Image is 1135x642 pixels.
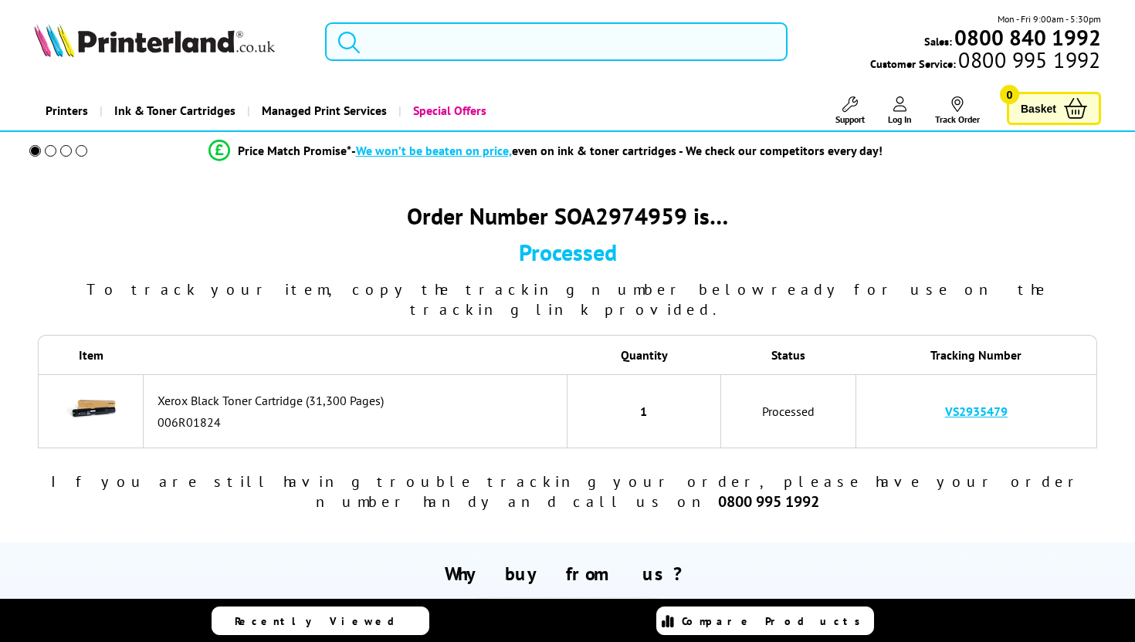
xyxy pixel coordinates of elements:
[835,113,865,125] span: Support
[998,12,1101,26] span: Mon - Fri 9:00am - 5:30pm
[212,607,429,635] a: Recently Viewed
[38,201,1097,231] div: Order Number SOA2974959 is…
[356,143,512,158] span: We won’t be beaten on price,
[935,96,980,125] a: Track Order
[158,414,559,430] div: 006R01824
[1007,92,1101,125] a: Basket 0
[856,335,1098,374] th: Tracking Number
[888,96,912,125] a: Log In
[34,23,306,60] a: Printerland Logo
[1000,85,1019,104] span: 0
[888,113,912,125] span: Log In
[721,335,856,374] th: Status
[63,383,117,437] img: Xerox Black Toner Cartridge (31,300 Pages)
[158,393,559,408] div: Xerox Black Toner Cartridge (31,300 Pages)
[351,143,883,158] div: - even on ink & toner cartridges - We check our competitors every day!
[656,607,874,635] a: Compare Products
[398,91,498,130] a: Special Offers
[235,614,410,628] span: Recently Viewed
[38,335,144,374] th: Item
[8,137,1082,164] li: modal_Promise
[86,279,1049,319] span: To track your item, copy the tracking number below ready for use on the tracking link provided.
[954,23,1101,52] b: 0800 840 1992
[945,404,1008,419] a: VS2935479
[682,614,869,628] span: Compare Products
[114,91,235,130] span: Ink & Toner Cartridges
[718,492,819,512] b: 0800 995 1992
[952,30,1101,45] a: 0800 840 1992
[34,562,1101,586] h2: Why buy from us?
[924,34,952,49] span: Sales:
[1021,98,1056,119] span: Basket
[247,91,398,130] a: Managed Print Services
[835,96,865,125] a: Support
[567,335,721,374] th: Quantity
[38,237,1097,267] div: Processed
[238,143,351,158] span: Price Match Promise*
[870,52,1100,71] span: Customer Service:
[38,471,1097,512] div: If you are still having trouble tracking your order, please have your order number handy and call...
[956,52,1100,67] span: 0800 995 1992
[34,23,275,57] img: Printerland Logo
[721,374,856,448] td: Processed
[34,91,100,130] a: Printers
[100,91,247,130] a: Ink & Toner Cartridges
[567,374,721,448] td: 1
